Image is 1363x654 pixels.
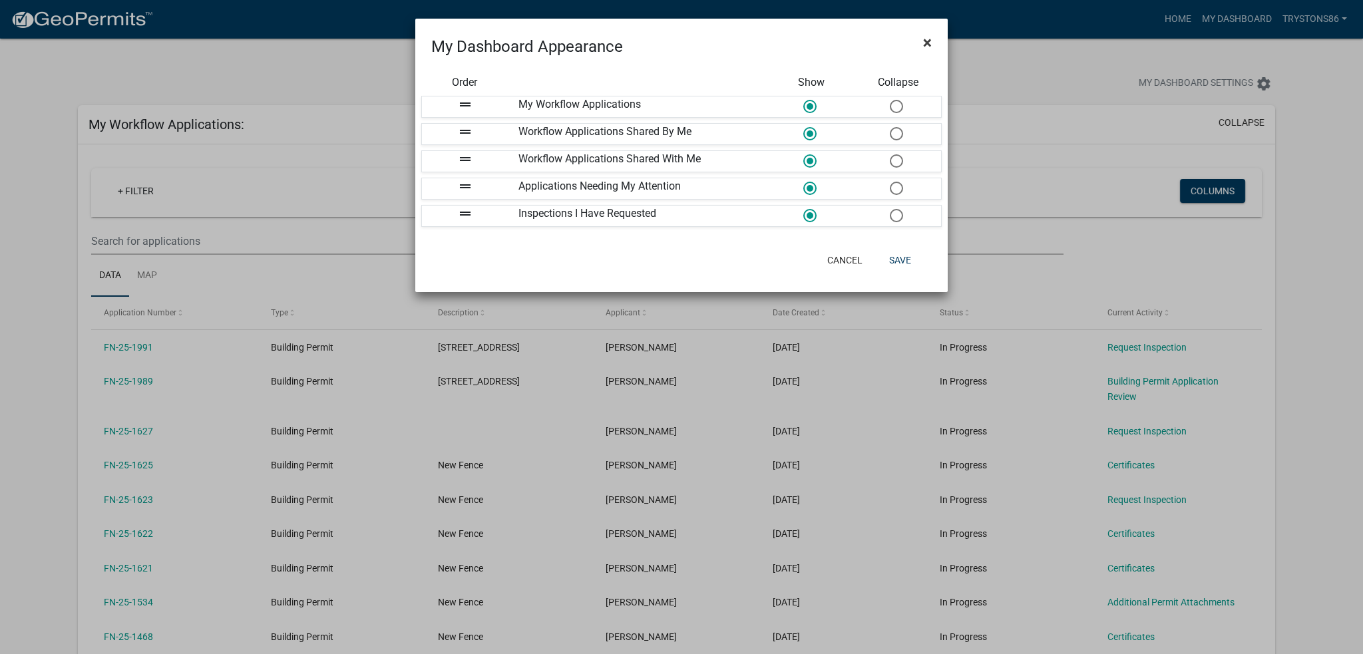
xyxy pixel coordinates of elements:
[508,178,768,199] div: Applications Needing My Attention
[457,96,473,112] i: drag_handle
[431,35,623,59] h4: My Dashboard Appearance
[457,124,473,140] i: drag_handle
[855,75,942,90] div: Collapse
[923,33,932,52] span: ×
[508,206,768,226] div: Inspections I Have Requested
[457,206,473,222] i: drag_handle
[817,248,873,272] button: Cancel
[457,178,473,194] i: drag_handle
[508,124,768,144] div: Workflow Applications Shared By Me
[878,248,922,272] button: Save
[508,151,768,172] div: Workflow Applications Shared With Me
[508,96,768,117] div: My Workflow Applications
[457,151,473,167] i: drag_handle
[768,75,855,90] div: Show
[421,75,508,90] div: Order
[912,24,942,61] button: Close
